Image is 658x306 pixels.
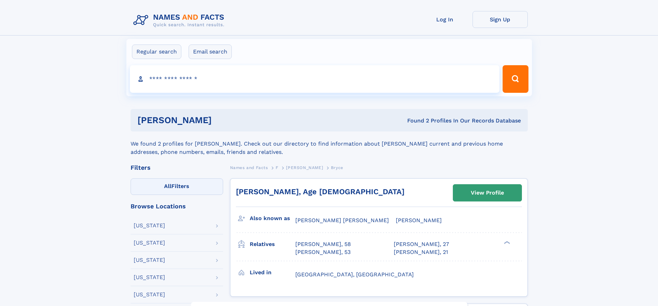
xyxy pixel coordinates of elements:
a: [PERSON_NAME], 53 [295,248,351,256]
span: F [276,165,278,170]
div: Filters [131,165,223,171]
span: Bryce [331,165,343,170]
label: Email search [189,45,232,59]
input: search input [130,65,500,93]
div: We found 2 profiles for [PERSON_NAME]. Check out our directory to find information about [PERSON_... [131,131,528,156]
a: [PERSON_NAME], 27 [394,240,449,248]
a: Log In [417,11,473,28]
h3: Relatives [250,238,295,250]
div: View Profile [471,185,504,201]
h1: [PERSON_NAME] [137,116,309,125]
img: Logo Names and Facts [131,11,230,30]
div: Found 2 Profiles In Our Records Database [309,117,521,125]
div: [US_STATE] [134,240,165,246]
a: Sign Up [473,11,528,28]
span: [PERSON_NAME] [286,165,323,170]
span: All [164,183,171,189]
label: Filters [131,178,223,195]
a: Names and Facts [230,163,268,172]
a: F [276,163,278,172]
span: [PERSON_NAME] [396,217,442,224]
a: [PERSON_NAME], 58 [295,240,351,248]
div: [US_STATE] [134,275,165,280]
h3: Also known as [250,213,295,224]
span: [PERSON_NAME] [PERSON_NAME] [295,217,389,224]
label: Regular search [132,45,181,59]
div: Browse Locations [131,203,223,209]
a: [PERSON_NAME], 21 [394,248,448,256]
div: [US_STATE] [134,257,165,263]
div: [US_STATE] [134,292,165,297]
h3: Lived in [250,267,295,278]
div: [US_STATE] [134,223,165,228]
a: View Profile [453,185,522,201]
a: [PERSON_NAME] [286,163,323,172]
span: [GEOGRAPHIC_DATA], [GEOGRAPHIC_DATA] [295,271,414,278]
div: ❯ [502,240,511,245]
button: Search Button [503,65,528,93]
a: [PERSON_NAME], Age [DEMOGRAPHIC_DATA] [236,187,404,196]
